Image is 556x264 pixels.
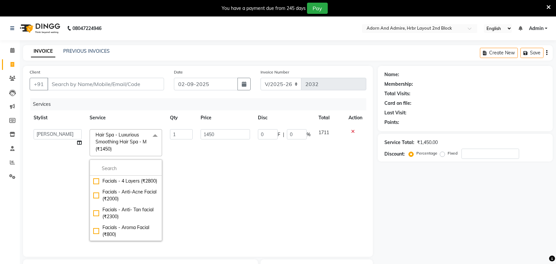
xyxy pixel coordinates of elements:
[529,25,543,32] span: Admin
[96,132,147,152] span: Hair Spa - Luxurious Smoothing Hair Spa - M (₹1450)
[17,19,62,38] img: logo
[30,98,371,110] div: Services
[417,139,438,146] div: ₹1,450.00
[30,69,40,75] label: Client
[30,78,48,90] button: +91
[93,224,158,238] div: Facials - Aroma Facial (₹800)
[112,146,115,152] a: x
[448,150,458,156] label: Fixed
[47,78,164,90] input: Search by Name/Mobile/Email/Code
[384,119,399,126] div: Points:
[480,48,518,58] button: Create New
[166,110,197,125] th: Qty
[384,151,405,158] div: Discount:
[63,48,110,54] a: PREVIOUS INVOICES
[384,81,413,88] div: Membership:
[254,110,315,125] th: Disc
[283,131,284,138] span: |
[31,45,55,57] a: INVOICE
[72,19,101,38] b: 08047224946
[384,100,411,107] div: Card on file:
[307,3,328,14] button: Pay
[520,48,543,58] button: Save
[93,206,158,220] div: Facials - Anti- Tan facial (₹2300)
[278,131,280,138] span: F
[307,131,311,138] span: %
[319,130,329,135] span: 1711
[345,110,366,125] th: Action
[384,71,399,78] div: Name:
[30,110,86,125] th: Stylist
[384,109,406,116] div: Last Visit:
[384,139,414,146] div: Service Total:
[197,110,254,125] th: Price
[93,178,158,185] div: Facials - 4 Layers (₹2800)
[315,110,345,125] th: Total
[93,165,158,172] input: multiselect-search
[93,189,158,202] div: Facials - Anti-Acne Facial (₹2000)
[261,69,289,75] label: Invoice Number
[86,110,166,125] th: Service
[384,90,410,97] div: Total Visits:
[416,150,437,156] label: Percentage
[174,69,183,75] label: Date
[222,5,306,12] div: You have a payment due from 245 days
